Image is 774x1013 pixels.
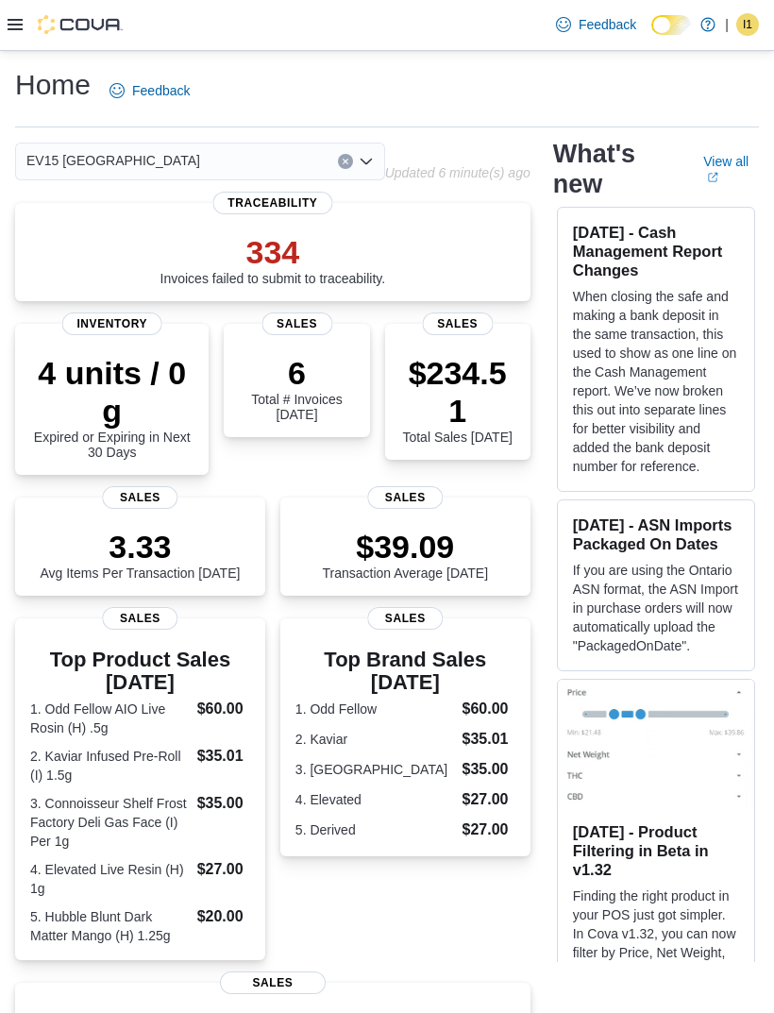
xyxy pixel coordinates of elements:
[295,820,455,839] dt: 5. Derived
[30,354,193,460] div: Expired or Expiring in Next 30 Days
[40,528,240,566] p: 3.33
[463,788,515,811] dd: $27.00
[30,700,190,737] dt: 1. Odd Fellow AIO Live Rosin (H) .5g
[103,607,177,630] span: Sales
[553,139,681,199] h2: What's new
[573,515,739,553] h3: [DATE] - ASN Imports Packaged On Dates
[30,649,250,694] h3: Top Product Sales [DATE]
[30,747,190,785] dt: 2. Kaviar Infused Pre-Roll (I) 1.5g
[295,700,455,718] dt: 1. Odd Fellow
[463,698,515,720] dd: $60.00
[322,528,488,581] div: Transaction Average [DATE]
[338,154,353,169] button: Clear input
[197,745,250,768] dd: $35.01
[103,486,177,509] span: Sales
[30,794,190,851] dt: 3. Connoisseur Shelf Frost Factory Deli Gas Face (I) Per 1g
[197,792,250,815] dd: $35.00
[261,312,332,335] span: Sales
[400,354,515,445] div: Total Sales [DATE]
[197,698,250,720] dd: $60.00
[400,354,515,430] p: $234.51
[385,165,530,180] p: Updated 6 minute(s) ago
[295,790,455,809] dt: 4. Elevated
[132,81,190,100] span: Feedback
[295,730,455,749] dt: 2. Kaviar
[651,15,691,35] input: Dark Mode
[38,15,123,34] img: Cova
[736,13,759,36] div: Isaac-1406 Love
[573,223,739,279] h3: [DATE] - Cash Management Report Changes
[651,35,652,36] span: Dark Mode
[573,287,739,476] p: When closing the safe and making a bank deposit in the same transaction, this used to show as one...
[295,649,515,694] h3: Top Brand Sales [DATE]
[707,172,718,183] svg: External link
[239,354,354,422] div: Total # Invoices [DATE]
[463,819,515,841] dd: $27.00
[30,907,190,945] dt: 5. Hubble Blunt Dark Matter Mango (H) 1.25g
[548,6,644,43] a: Feedback
[15,66,91,104] h1: Home
[239,354,354,392] p: 6
[61,312,162,335] span: Inventory
[743,13,752,36] span: I1
[725,13,729,36] p: |
[359,154,374,169] button: Open list of options
[102,72,197,110] a: Feedback
[160,233,386,271] p: 334
[703,154,759,184] a: View allExternal link
[40,528,240,581] div: Avg Items Per Transaction [DATE]
[579,15,636,34] span: Feedback
[368,486,443,509] span: Sales
[30,354,193,430] p: 4 units / 0 g
[26,149,200,172] span: EV15 [GEOGRAPHIC_DATA]
[30,860,190,898] dt: 4. Elevated Live Resin (H) 1g
[212,192,332,214] span: Traceability
[322,528,488,566] p: $39.09
[573,822,739,879] h3: [DATE] - Product Filtering in Beta in v1.32
[295,760,455,779] dt: 3. [GEOGRAPHIC_DATA]
[368,607,443,630] span: Sales
[160,233,386,286] div: Invoices failed to submit to traceability.
[220,971,326,994] span: Sales
[573,561,739,655] p: If you are using the Ontario ASN format, the ASN Import in purchase orders will now automatically...
[422,312,493,335] span: Sales
[197,858,250,881] dd: $27.00
[463,758,515,781] dd: $35.00
[463,728,515,751] dd: $35.01
[197,905,250,928] dd: $20.00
